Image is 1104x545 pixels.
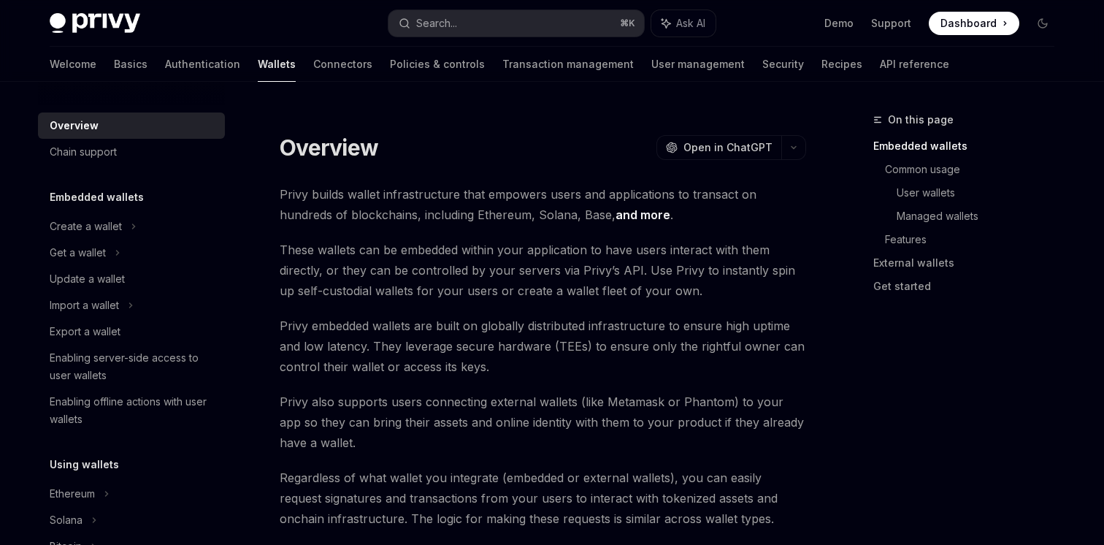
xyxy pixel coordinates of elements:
[1031,12,1054,35] button: Toggle dark mode
[620,18,635,29] span: ⌘ K
[50,456,119,473] h5: Using wallets
[114,47,147,82] a: Basics
[38,319,225,345] a: Export a wallet
[50,485,95,503] div: Ethereum
[50,47,96,82] a: Welcome
[897,181,1066,205] a: User wallets
[50,270,125,288] div: Update a wallet
[38,139,225,165] a: Chain support
[50,349,216,384] div: Enabling server-side access to user wallets
[50,188,144,206] h5: Embedded wallets
[821,47,862,82] a: Recipes
[616,207,670,223] a: and more
[885,158,1066,181] a: Common usage
[897,205,1066,228] a: Managed wallets
[50,393,216,428] div: Enabling offline actions with user wallets
[50,323,120,340] div: Export a wallet
[502,47,634,82] a: Transaction management
[38,389,225,432] a: Enabling offline actions with user wallets
[683,140,773,155] span: Open in ChatGPT
[50,218,122,235] div: Create a wallet
[50,297,119,314] div: Import a wallet
[676,16,705,31] span: Ask AI
[873,134,1066,158] a: Embedded wallets
[762,47,804,82] a: Security
[38,345,225,389] a: Enabling server-side access to user wallets
[38,113,225,139] a: Overview
[258,47,296,82] a: Wallets
[50,13,140,34] img: dark logo
[313,47,372,82] a: Connectors
[873,275,1066,298] a: Get started
[929,12,1019,35] a: Dashboard
[165,47,240,82] a: Authentication
[880,47,949,82] a: API reference
[390,47,485,82] a: Policies & controls
[656,135,781,160] button: Open in ChatGPT
[388,10,644,37] button: Search...⌘K
[280,134,378,161] h1: Overview
[280,240,806,301] span: These wallets can be embedded within your application to have users interact with them directly, ...
[873,251,1066,275] a: External wallets
[280,316,806,377] span: Privy embedded wallets are built on globally distributed infrastructure to ensure high uptime and...
[50,511,83,529] div: Solana
[280,468,806,529] span: Regardless of what wallet you integrate (embedded or external wallets), you can easily request si...
[280,184,806,225] span: Privy builds wallet infrastructure that empowers users and applications to transact on hundreds o...
[50,143,117,161] div: Chain support
[50,117,99,134] div: Overview
[38,266,225,292] a: Update a wallet
[50,244,106,262] div: Get a wallet
[651,47,745,82] a: User management
[888,111,954,129] span: On this page
[416,15,457,32] div: Search...
[280,392,806,453] span: Privy also supports users connecting external wallets (like Metamask or Phantom) to your app so t...
[871,16,911,31] a: Support
[651,10,716,37] button: Ask AI
[940,16,997,31] span: Dashboard
[824,16,854,31] a: Demo
[885,228,1066,251] a: Features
